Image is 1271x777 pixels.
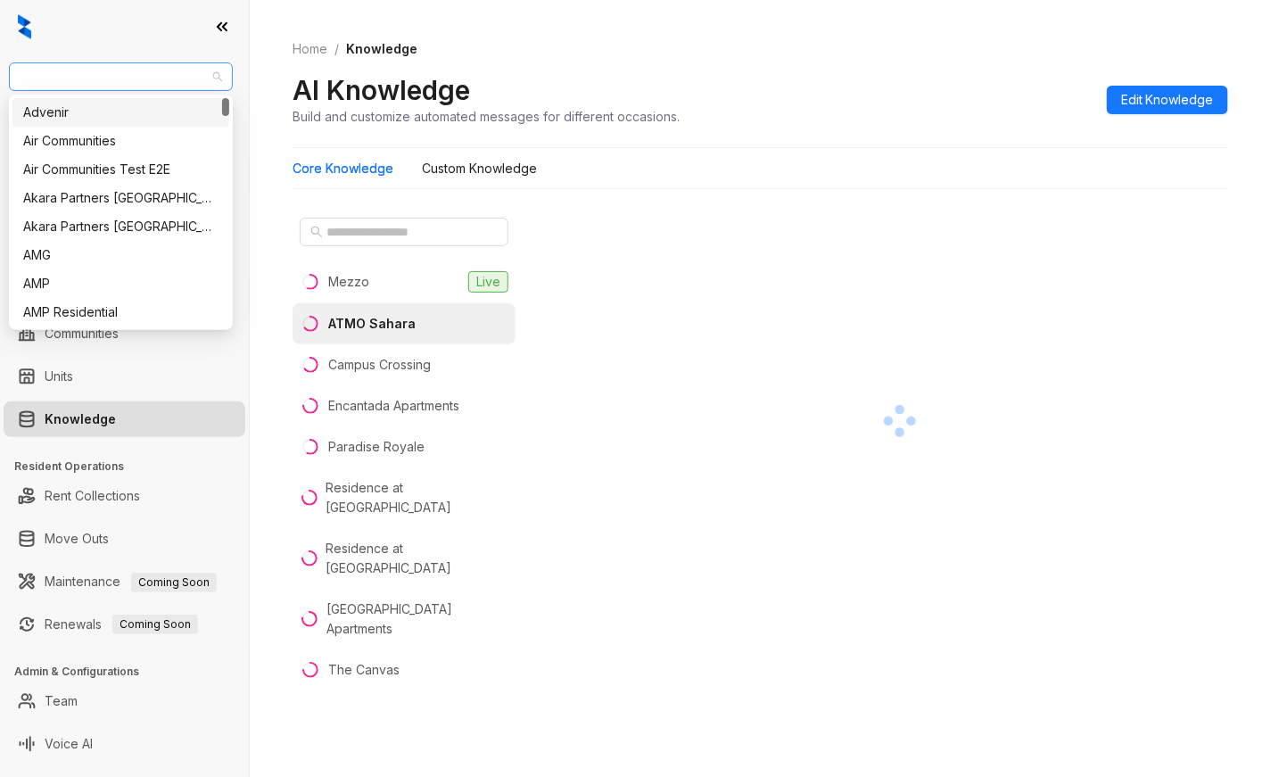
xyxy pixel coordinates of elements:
[45,316,119,351] a: Communities
[45,726,93,762] a: Voice AI
[23,103,219,122] div: Advenir
[334,39,339,59] li: /
[326,599,508,639] div: [GEOGRAPHIC_DATA] Apartments
[131,573,217,592] span: Coming Soon
[4,726,245,762] li: Voice AI
[422,159,537,178] div: Custom Knowledge
[346,41,417,56] span: Knowledge
[468,271,508,293] span: Live
[4,607,245,642] li: Renewals
[310,226,323,238] span: search
[45,607,198,642] a: RenewalsComing Soon
[293,159,393,178] div: Core Knowledge
[12,184,229,212] div: Akara Partners Nashville
[328,272,369,292] div: Mezzo
[1107,86,1228,114] button: Edit Knowledge
[12,98,229,127] div: Advenir
[4,239,245,275] li: Collections
[4,478,245,514] li: Rent Collections
[45,478,140,514] a: Rent Collections
[4,564,245,599] li: Maintenance
[12,298,229,327] div: AMP Residential
[4,359,245,394] li: Units
[45,521,109,557] a: Move Outs
[12,155,229,184] div: Air Communities Test E2E
[12,269,229,298] div: AMP
[45,401,116,437] a: Knowledge
[23,131,219,151] div: Air Communities
[12,241,229,269] div: AMG
[4,683,245,719] li: Team
[326,539,508,578] div: Residence at [GEOGRAPHIC_DATA]
[328,355,431,375] div: Campus Crossing
[23,188,219,208] div: Akara Partners [GEOGRAPHIC_DATA]
[328,314,416,334] div: ATMO Sahara
[45,359,73,394] a: Units
[14,664,249,680] h3: Admin & Configurations
[4,521,245,557] li: Move Outs
[4,120,245,155] li: Leads
[14,459,249,475] h3: Resident Operations
[328,660,400,680] div: The Canvas
[328,396,459,416] div: Encantada Apartments
[23,245,219,265] div: AMG
[12,212,229,241] div: Akara Partners Phoenix
[23,274,219,293] div: AMP
[289,39,331,59] a: Home
[4,401,245,437] li: Knowledge
[18,14,31,39] img: logo
[20,63,222,90] span: AMG
[326,478,508,517] div: Residence at [GEOGRAPHIC_DATA]
[4,196,245,232] li: Leasing
[4,316,245,351] li: Communities
[293,73,470,107] h2: AI Knowledge
[23,160,219,179] div: Air Communities Test E2E
[12,127,229,155] div: Air Communities
[328,437,425,457] div: Paradise Royale
[45,683,78,719] a: Team
[23,217,219,236] div: Akara Partners [GEOGRAPHIC_DATA]
[1121,90,1214,110] span: Edit Knowledge
[23,302,219,322] div: AMP Residential
[112,615,198,634] span: Coming Soon
[293,107,680,126] div: Build and customize automated messages for different occasions.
